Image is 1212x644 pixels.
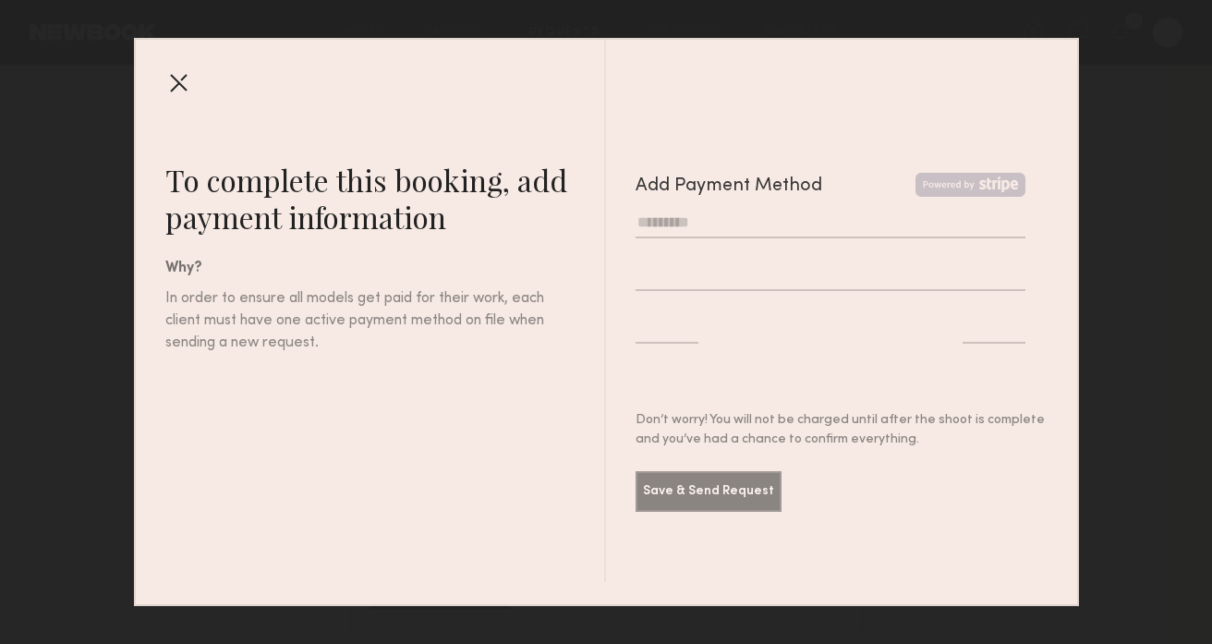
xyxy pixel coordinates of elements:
div: To complete this booking, add payment information [165,162,605,236]
iframe: Secure expiration date input frame [636,319,698,336]
div: Add Payment Method [636,173,822,200]
div: In order to ensure all models get paid for their work, each client must have one active payment m... [165,287,546,354]
div: Why? [165,258,605,280]
iframe: Secure CVC input frame [963,319,1025,336]
iframe: Secure card number input frame [636,266,1025,284]
div: Don’t worry! You will not be charged until after the shoot is complete and you’ve had a chance to... [636,410,1048,449]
